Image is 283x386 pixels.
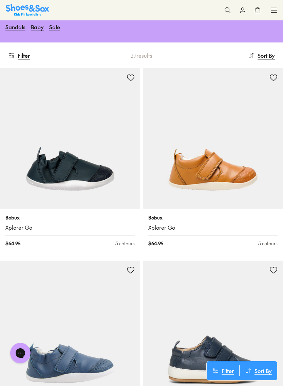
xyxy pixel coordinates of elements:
[31,19,44,34] a: Baby
[5,19,25,34] a: Sandals
[8,48,30,63] button: Filter
[5,240,20,247] span: $ 64.95
[5,214,135,221] p: Bobux
[148,240,163,247] span: $ 64.95
[254,367,272,375] span: Sort By
[148,214,278,221] p: Bobux
[207,365,239,376] button: Filter
[6,4,49,16] a: Shoes & Sox
[7,340,34,366] iframe: Gorgias live chat messenger
[258,51,275,59] span: Sort By
[6,4,49,16] img: SNS_Logo_Responsive.svg
[148,224,278,231] a: Xplorer Go
[248,48,275,63] button: Sort By
[5,224,135,231] a: Xplorer Go
[258,240,278,247] div: 5 colours
[240,365,277,376] button: Sort By
[49,19,60,34] a: Sale
[115,240,135,247] div: 5 colours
